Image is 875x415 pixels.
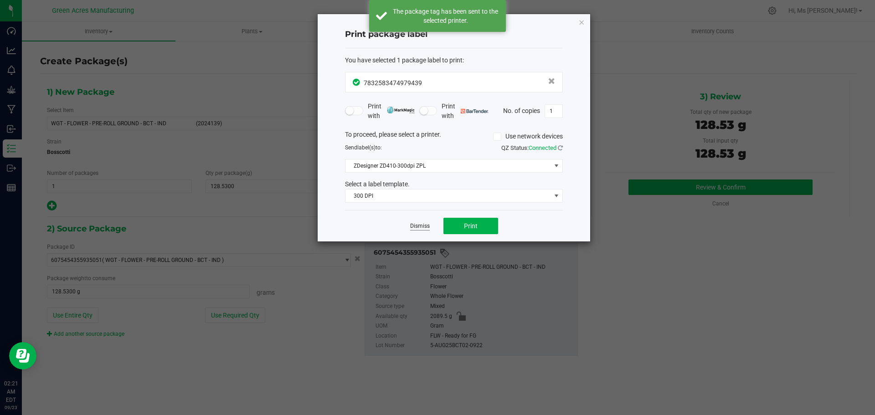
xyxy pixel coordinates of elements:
[493,132,563,141] label: Use network devices
[345,56,463,64] span: You have selected 1 package label to print
[529,144,556,151] span: Connected
[345,159,551,172] span: ZDesigner ZD410-300dpi ZPL
[345,29,563,41] h4: Print package label
[345,144,382,151] span: Send to:
[443,218,498,234] button: Print
[503,107,540,114] span: No. of copies
[364,79,422,87] span: 7832583474979439
[410,222,430,230] a: Dismiss
[442,102,489,121] span: Print with
[338,130,570,143] div: To proceed, please select a printer.
[338,179,570,189] div: Select a label template.
[345,190,551,202] span: 300 DPI
[353,77,361,87] span: In Sync
[357,144,376,151] span: label(s)
[9,342,36,369] iframe: Resource center
[464,222,478,230] span: Print
[501,144,563,151] span: QZ Status:
[387,107,415,113] img: mark_magic_cybra.png
[345,56,563,65] div: :
[461,109,489,113] img: bartender.png
[392,7,499,25] div: The package tag has been sent to the selected printer.
[368,102,415,121] span: Print with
